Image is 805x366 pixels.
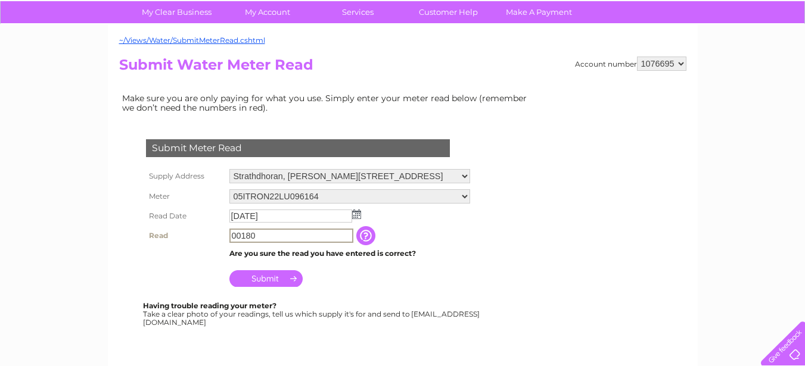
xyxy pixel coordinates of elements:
a: My Clear Business [128,1,226,23]
a: Contact [726,51,755,60]
a: My Account [218,1,316,23]
img: ... [352,209,361,219]
b: Having trouble reading your meter? [143,301,276,310]
input: Submit [229,270,303,287]
a: Water [595,51,618,60]
a: Energy [625,51,651,60]
input: Information [356,226,378,245]
th: Meter [143,186,226,207]
h2: Submit Water Meter Read [119,57,686,79]
td: Make sure you are only paying for what you use. Simply enter your meter read below (remember we d... [119,90,536,115]
div: Submit Meter Read [146,139,450,157]
div: Take a clear photo of your readings, tell us which supply it's for and send to [EMAIL_ADDRESS][DO... [143,302,481,326]
img: logo.png [28,31,89,67]
a: 0333 014 3131 [580,6,663,21]
a: Blog [701,51,719,60]
a: Make A Payment [490,1,588,23]
a: ~/Views/Water/SubmitMeterRead.cshtml [119,36,265,45]
a: Customer Help [399,1,498,23]
td: Are you sure the read you have entered is correct? [226,246,473,261]
a: Services [309,1,407,23]
a: Telecoms [658,51,694,60]
div: Clear Business is a trading name of Verastar Limited (registered in [GEOGRAPHIC_DATA] No. 3667643... [122,7,685,58]
a: Log out [766,51,794,60]
th: Supply Address [143,166,226,186]
div: Account number [575,57,686,71]
th: Read Date [143,207,226,226]
th: Read [143,226,226,246]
